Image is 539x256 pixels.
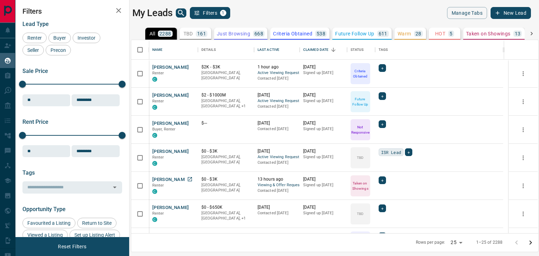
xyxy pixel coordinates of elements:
[524,236,538,250] button: Go to next page
[273,31,312,36] p: Criteria Obtained
[415,31,421,36] p: 28
[53,241,91,252] button: Reset Filters
[152,77,157,82] div: condos.ca
[351,68,370,79] p: Criteria Obtained
[300,40,347,60] div: Claimed Date
[201,233,251,238] p: $3K - $3K
[303,120,344,126] p: [DATE]
[335,31,374,36] p: Future Follow Up
[303,182,344,188] p: Signed up [DATE]
[379,31,387,36] p: 611
[379,204,386,212] div: +
[254,40,300,60] div: Last Active
[518,96,528,107] button: more
[398,31,411,36] p: Warm
[258,104,296,109] p: Contacted [DATE]
[518,209,528,219] button: more
[303,210,344,216] p: Signed up [DATE]
[22,169,35,176] span: Tags
[258,126,296,132] p: Contacted [DATE]
[197,31,206,36] p: 161
[518,153,528,163] button: more
[152,217,157,222] div: condos.ca
[22,68,48,74] span: Sale Price
[152,71,164,75] span: Renter
[379,64,386,72] div: +
[435,31,445,36] p: HOT
[303,233,344,238] p: [DATE]
[381,149,401,156] span: ISR Lead
[518,68,528,79] button: more
[357,155,364,160] p: TBD
[379,92,386,100] div: +
[152,176,189,183] button: [PERSON_NAME]
[476,240,503,245] p: 1–25 of 2288
[258,210,296,216] p: Contacted [DATE]
[201,64,251,70] p: $2K - $3K
[405,148,412,156] div: +
[152,183,164,188] span: Renter
[152,148,189,155] button: [PERSON_NAME]
[22,119,48,125] span: Rent Price
[201,210,251,221] p: Oakville
[258,182,296,188] span: Viewing & Offer Request
[351,181,370,191] p: Taken on Showings
[351,96,370,107] p: Future Follow Up
[351,40,364,60] div: Status
[303,204,344,210] p: [DATE]
[201,148,251,154] p: $0 - $3K
[25,220,73,226] span: Favourited a Listing
[46,45,71,55] div: Precon
[258,92,296,98] p: [DATE]
[379,233,386,240] div: +
[51,35,68,41] span: Buyer
[258,64,296,70] p: 1 hour ago
[381,93,384,100] span: +
[77,218,117,228] div: Return to Site
[357,211,364,216] p: TBD
[75,35,98,41] span: Investor
[152,189,157,194] div: condos.ca
[152,204,189,211] button: [PERSON_NAME]
[80,220,114,226] span: Return to Site
[466,31,511,36] p: Taken on Showings
[152,233,189,239] button: [PERSON_NAME]
[25,232,65,238] span: Viewed a Listing
[201,204,251,210] p: $0 - $650K
[379,40,388,60] div: Tags
[201,154,251,165] p: [GEOGRAPHIC_DATA], [GEOGRAPHIC_DATA]
[22,218,75,228] div: Favourited a Listing
[22,45,44,55] div: Seller
[381,65,384,72] span: +
[491,7,531,19] button: New Lead
[22,7,122,15] h2: Filters
[152,155,164,160] span: Renter
[379,120,386,128] div: +
[152,64,189,71] button: [PERSON_NAME]
[407,149,410,156] span: +
[22,206,66,213] span: Opportunity Type
[22,230,68,240] div: Viewed a Listing
[152,40,163,60] div: Name
[258,176,296,182] p: 13 hours ago
[317,31,325,36] p: 538
[152,161,157,166] div: condos.ca
[201,120,251,126] p: $---
[201,70,251,81] p: [GEOGRAPHIC_DATA], [GEOGRAPHIC_DATA]
[190,7,230,19] button: Filters1
[152,211,164,216] span: Renter
[258,120,296,126] p: [DATE]
[22,21,49,27] span: Lead Type
[347,40,375,60] div: Status
[518,124,528,135] button: more
[110,182,120,192] button: Open
[258,40,279,60] div: Last Active
[201,92,251,98] p: $2 - $1000M
[258,154,296,160] span: Active Viewing Request
[22,33,47,43] div: Renter
[149,40,198,60] div: Name
[152,127,176,132] span: Buyer, Renter
[198,40,254,60] div: Details
[448,237,465,248] div: 25
[258,76,296,81] p: Contacted [DATE]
